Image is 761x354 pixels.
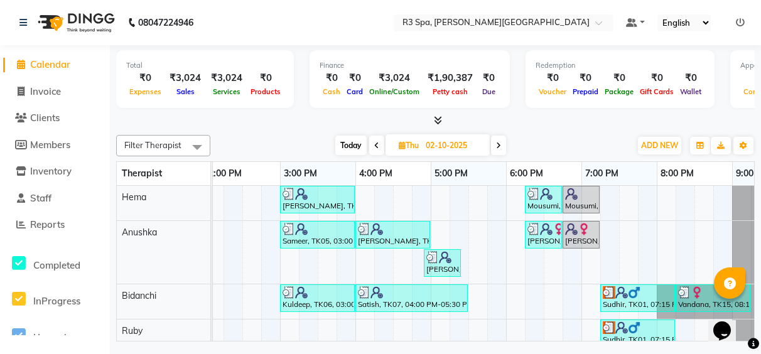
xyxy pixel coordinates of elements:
[357,286,467,310] div: Satish, TK07, 04:00 PM-05:30 PM, Deep Tissue Repair Therapy 90 Min([DEMOGRAPHIC_DATA])
[366,71,423,85] div: ₹3,024
[320,60,500,71] div: Finance
[138,5,193,40] b: 08047224946
[30,139,70,151] span: Members
[429,87,471,96] span: Petty cash
[356,164,396,183] a: 4:00 PM
[677,286,749,310] div: Vandana, TK15, 08:15 PM-09:15 PM, Sensory Rejuvene Aromatherapy 60 Min([DEMOGRAPHIC_DATA])
[3,111,107,126] a: Clients
[33,331,78,343] span: Upcoming
[335,136,367,155] span: Today
[30,85,61,97] span: Invoice
[33,295,80,307] span: InProgress
[343,71,366,85] div: ₹0
[657,164,697,183] a: 8:00 PM
[3,85,107,99] a: Invoice
[173,87,198,96] span: Sales
[206,71,247,85] div: ₹3,024
[126,60,284,71] div: Total
[3,164,107,179] a: Inventory
[281,188,354,212] div: [PERSON_NAME], TK04, 03:00 PM-04:00 PM, Traditional Swedish Relaxation Therapy 60 Min([DEMOGRAPHI...
[3,191,107,206] a: Staff
[3,218,107,232] a: Reports
[124,140,181,150] span: Filter Therapist
[677,71,704,85] div: ₹0
[281,286,354,310] div: Kuldeep, TK06, 03:00 PM-04:00 PM, Traditional Swedish Relaxation Therapy 60 Min([DEMOGRAPHIC_DATA])
[122,168,162,179] span: Therapist
[3,138,107,153] a: Members
[30,58,70,70] span: Calendar
[247,71,284,85] div: ₹0
[638,137,681,154] button: ADD NEW
[478,71,500,85] div: ₹0
[423,71,478,85] div: ₹1,90,387
[479,87,499,96] span: Due
[507,164,546,183] a: 6:00 PM
[396,141,422,150] span: Thu
[122,290,156,301] span: Bidanchi
[641,141,678,150] span: ADD NEW
[343,87,366,96] span: Card
[30,165,72,177] span: Inventory
[431,164,471,183] a: 5:00 PM
[677,87,704,96] span: Wallet
[32,5,118,40] img: logo
[30,218,65,230] span: Reports
[536,71,569,85] div: ₹0
[122,191,146,203] span: Hema
[602,321,674,345] div: Sudhir, TK01, 07:15 PM-08:15 PM, Traditional Swedish Relaxation Therapy 60 Min([DEMOGRAPHIC_DATA])
[126,71,165,85] div: ₹0
[320,71,343,85] div: ₹0
[708,304,748,341] iframe: chat widget
[247,87,284,96] span: Products
[366,87,423,96] span: Online/Custom
[3,58,107,72] a: Calendar
[564,223,598,247] div: [PERSON_NAME], TK12, 06:45 PM-07:15 PM, Thai Foot Reflexology 30 min
[582,164,622,183] a: 7:00 PM
[536,60,704,71] div: Redemption
[205,164,245,183] a: 2:00 PM
[422,136,485,155] input: 2025-10-02
[281,223,354,247] div: Sameer, TK05, 03:00 PM-04:00 PM, Traditional Swedish Relaxation Therapy 60 Min([DEMOGRAPHIC_DATA])
[320,87,343,96] span: Cash
[281,164,320,183] a: 3:00 PM
[569,71,602,85] div: ₹0
[602,71,637,85] div: ₹0
[602,87,637,96] span: Package
[30,112,60,124] span: Clients
[122,325,143,336] span: Ruby
[126,87,165,96] span: Expenses
[536,87,569,96] span: Voucher
[526,188,561,212] div: Mousumi, TK13, 06:15 PM-06:45 PM, Thai Foot Reflexology 30 min
[637,71,677,85] div: ₹0
[165,71,206,85] div: ₹3,024
[602,286,674,310] div: Sudhir, TK01, 07:15 PM-08:15 PM, Traditional Swedish Relaxation Therapy 60 Min([DEMOGRAPHIC_DATA])
[526,223,561,247] div: [PERSON_NAME], TK14, 06:15 PM-06:45 PM, Thai Foot Reflexology 30 min
[210,87,244,96] span: Services
[357,223,429,247] div: [PERSON_NAME], TK08, 04:00 PM-05:00 PM, Deep Tissue Repair Therapy 60 Min([DEMOGRAPHIC_DATA])
[30,192,51,204] span: Staff
[425,251,460,275] div: [PERSON_NAME], TK10, 04:55 PM-05:25 PM, Deep Tissue Repair Therapy 60 Min([DEMOGRAPHIC_DATA])
[33,259,80,271] span: Completed
[569,87,602,96] span: Prepaid
[564,188,598,212] div: Mousumi, TK11, 06:45 PM-07:15 PM, Thai Foot Reflexology 30 min
[637,87,677,96] span: Gift Cards
[122,227,157,238] span: Anushka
